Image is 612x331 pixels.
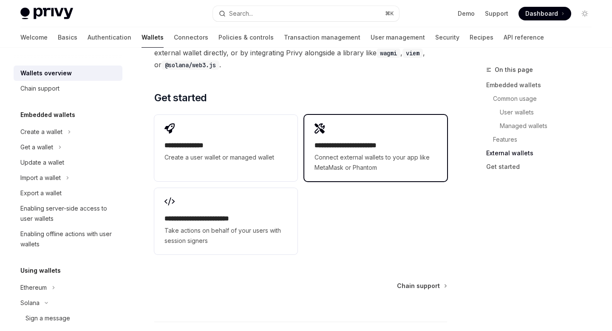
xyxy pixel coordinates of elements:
[458,9,475,18] a: Demo
[20,157,64,168] div: Update a wallet
[435,27,459,48] a: Security
[20,265,61,276] h5: Using wallets
[218,27,274,48] a: Policies & controls
[495,65,533,75] span: On this page
[500,119,598,133] a: Managed wallets
[20,298,40,308] div: Solana
[284,27,360,48] a: Transaction management
[518,7,571,20] a: Dashboard
[371,27,425,48] a: User management
[20,282,47,293] div: Ethereum
[14,226,122,252] a: Enabling offline actions with user wallets
[14,155,122,170] a: Update a wallet
[88,27,131,48] a: Authentication
[20,110,75,120] h5: Embedded wallets
[486,146,598,160] a: External wallets
[20,83,59,94] div: Chain support
[485,9,508,18] a: Support
[213,6,399,21] button: Search...⌘K
[20,68,72,78] div: Wallets overview
[486,78,598,92] a: Embedded wallets
[14,311,122,326] a: Sign a message
[20,188,62,198] div: Export a wallet
[20,173,61,183] div: Import a wallet
[20,27,48,48] a: Welcome
[578,7,592,20] button: Toggle dark mode
[504,27,544,48] a: API reference
[493,133,598,146] a: Features
[20,229,117,249] div: Enabling offline actions with user wallets
[500,106,598,119] a: User wallets
[154,91,207,105] span: Get started
[525,9,558,18] span: Dashboard
[314,152,437,173] span: Connect external wallets to your app like MetaMask or Phantom
[385,10,394,17] span: ⌘ K
[20,127,62,137] div: Create a wallet
[493,92,598,106] a: Common usage
[470,27,493,48] a: Recipes
[20,142,53,152] div: Get a wallet
[229,9,253,19] div: Search...
[164,225,287,246] span: Take actions on behalf of your users with session signers
[486,160,598,174] a: Get started
[14,81,122,96] a: Chain support
[402,49,423,58] code: viem
[397,282,440,290] span: Chain support
[161,60,219,70] code: @solana/web3.js
[397,282,446,290] a: Chain support
[164,152,287,163] span: Create a user wallet or managed wallet
[174,27,208,48] a: Connectors
[14,66,122,81] a: Wallets overview
[377,49,400,58] code: wagmi
[142,27,164,48] a: Wallets
[14,185,122,201] a: Export a wallet
[20,203,117,224] div: Enabling server-side access to user wallets
[14,201,122,226] a: Enabling server-side access to user wallets
[20,8,73,20] img: light logo
[25,313,70,323] div: Sign a message
[58,27,77,48] a: Basics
